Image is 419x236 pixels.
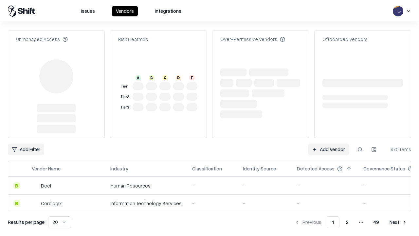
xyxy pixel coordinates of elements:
div: Unmanaged Access [16,36,68,43]
div: Risk Heatmap [118,36,148,43]
div: - [243,182,286,189]
div: C [162,75,168,80]
button: Add Filter [8,144,44,155]
button: Next [386,216,411,228]
div: Detected Access [297,165,335,172]
div: Over-Permissive Vendors [220,36,285,43]
div: Vendor Name [32,165,61,172]
div: Information Technology Services [110,200,182,207]
div: Governance Status [363,165,405,172]
button: Issues [77,6,99,16]
div: Classification [192,165,222,172]
button: 1 [327,216,339,228]
button: 49 [368,216,384,228]
button: 2 [341,216,354,228]
img: Coralogix [32,200,38,206]
div: Tier 1 [119,84,130,89]
div: D [176,75,181,80]
nav: pagination [291,216,411,228]
div: B [149,75,154,80]
div: Tier 3 [119,105,130,110]
div: A [136,75,141,80]
div: - [192,200,232,207]
button: Integrations [151,6,185,16]
div: - [297,182,353,189]
div: Industry [110,165,128,172]
div: Tier 2 [119,94,130,100]
div: Deel [41,182,51,189]
div: - [192,182,232,189]
div: B [13,200,20,206]
div: Human Resources [110,182,182,189]
div: - [243,200,286,207]
div: Offboarded Vendors [322,36,368,43]
div: F [189,75,194,80]
div: B [13,182,20,189]
div: - [297,200,353,207]
img: Deel [32,182,38,189]
p: Results per page: [8,219,46,226]
div: 970 items [385,146,411,153]
a: Add Vendor [308,144,349,155]
div: Coralogix [41,200,62,207]
div: Identity Source [243,165,276,172]
button: Vendors [112,6,138,16]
